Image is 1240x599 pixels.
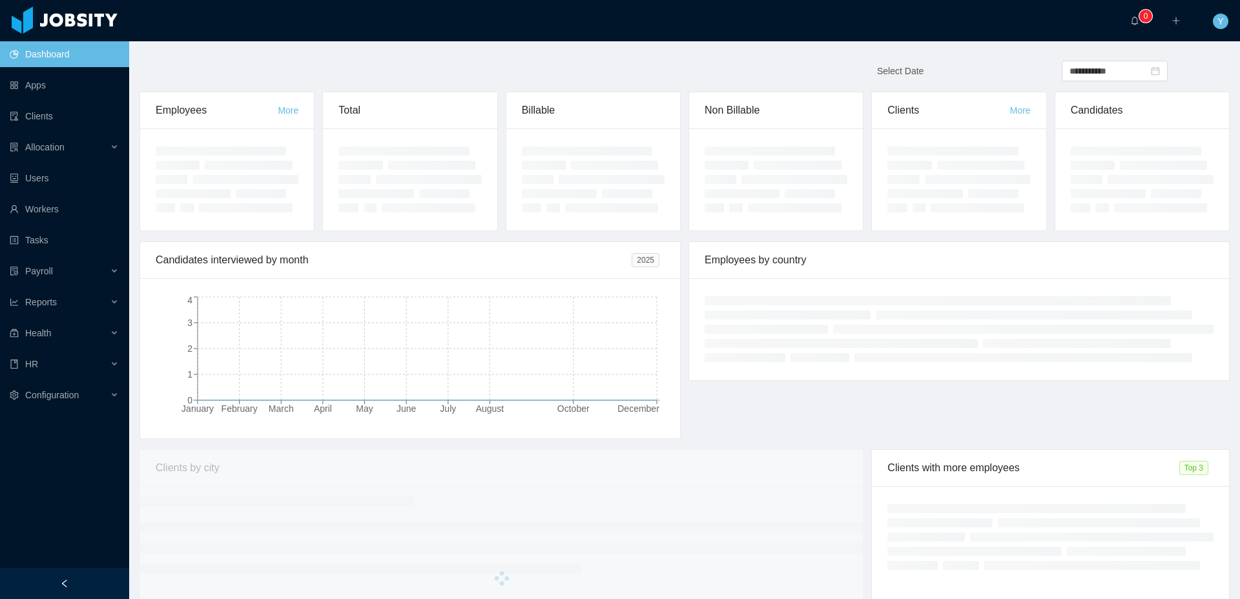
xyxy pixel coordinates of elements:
[356,403,373,414] tspan: May
[278,105,298,116] a: More
[25,359,38,369] span: HR
[187,343,192,354] tspan: 2
[877,66,924,76] span: Select Date
[1179,461,1208,475] span: Top 3
[705,242,1214,278] div: Employees by country
[187,295,192,305] tspan: 4
[440,403,456,414] tspan: July
[25,328,51,338] span: Health
[10,227,119,253] a: icon: profileTasks
[10,143,19,152] i: icon: solution
[705,92,847,128] div: Non Billable
[181,403,214,414] tspan: January
[25,266,53,276] span: Payroll
[10,360,19,369] i: icon: book
[887,92,1009,128] div: Clients
[557,403,590,414] tspan: October
[187,318,192,328] tspan: 3
[10,41,119,67] a: icon: pie-chartDashboard
[269,403,294,414] tspan: March
[10,165,119,191] a: icon: robotUsers
[156,242,632,278] div: Candidates interviewed by month
[338,92,481,128] div: Total
[187,369,192,380] tspan: 1
[1217,14,1223,29] span: Y
[1130,16,1139,25] i: icon: bell
[522,92,665,128] div: Billable
[10,298,19,307] i: icon: line-chart
[1172,16,1181,25] i: icon: plus
[887,450,1179,486] div: Clients with more employees
[25,142,65,152] span: Allocation
[617,403,659,414] tspan: December
[1151,66,1160,76] i: icon: calendar
[632,253,659,267] span: 2025
[222,403,258,414] tspan: February
[1071,92,1214,128] div: Candidates
[10,267,19,276] i: icon: file-protect
[476,403,504,414] tspan: August
[25,297,57,307] span: Reports
[156,92,278,128] div: Employees
[10,196,119,222] a: icon: userWorkers
[314,403,332,414] tspan: April
[10,103,119,129] a: icon: auditClients
[1139,10,1152,23] sup: 0
[1010,105,1031,116] a: More
[10,329,19,338] i: icon: medicine-box
[25,390,79,400] span: Configuration
[10,72,119,98] a: icon: appstoreApps
[397,403,417,414] tspan: June
[10,391,19,400] i: icon: setting
[187,395,192,405] tspan: 0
